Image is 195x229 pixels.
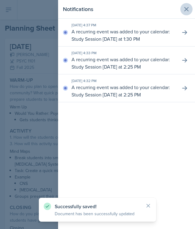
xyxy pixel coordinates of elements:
[72,28,175,43] p: A recurring event was added to your calendar: Study Session [DATE] at 1:30 PM
[72,50,175,56] div: [DATE] 4:33 PM
[63,5,93,13] h2: Notifications
[72,22,175,28] div: [DATE] 4:37 PM
[55,211,140,217] p: Document has been successfully updated
[72,56,175,70] p: A recurring event was added to your calendar: Study Session [DATE] at 2:25 PM
[72,78,175,84] div: [DATE] 4:32 PM
[72,84,175,98] p: A recurring event was added to your calendar: Study Session [DATE] at 2:25 PM
[55,203,140,209] p: Successfully saved!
